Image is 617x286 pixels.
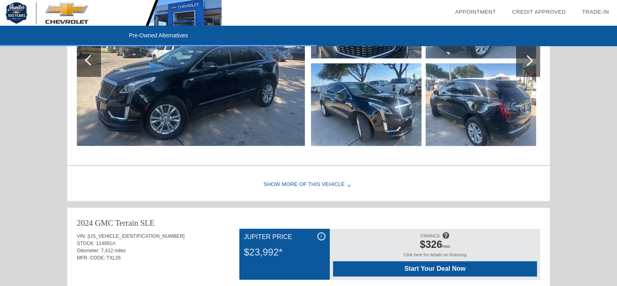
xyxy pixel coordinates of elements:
div: SLE [140,217,155,229]
span: TXL26 [107,255,121,261]
img: image.aspx [311,63,422,146]
span: 7,412 miles [101,248,125,253]
img: image.aspx [426,63,536,146]
a: Appointment [455,9,496,15]
span: Odometer: [77,248,100,253]
span: Start Your Deal Now [343,265,527,272]
span: MFR. CODE: [77,255,105,261]
div: Quoted on [DATE] 4:08:54 PM [77,266,540,279]
div: 2024 GMC Terrain [77,217,138,229]
div: $23,992* [244,242,325,263]
a: Trade-In [582,9,609,15]
span: 114991A [96,241,115,246]
span: $326 [420,239,442,250]
span: [US_VEHICLE_IDENTIFICATION_NUMBER] [88,233,185,239]
span: STOCK: [77,241,95,246]
a: Credit Approved [512,9,566,15]
div: Show More of this Vehicle [67,169,550,201]
span: VIN: [77,233,86,239]
div: /mo [337,239,533,252]
div: Jupiter Price [244,232,325,242]
span: FINANCE [421,233,440,238]
div: Click here for details on financing [333,252,537,261]
div: i [317,232,325,240]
